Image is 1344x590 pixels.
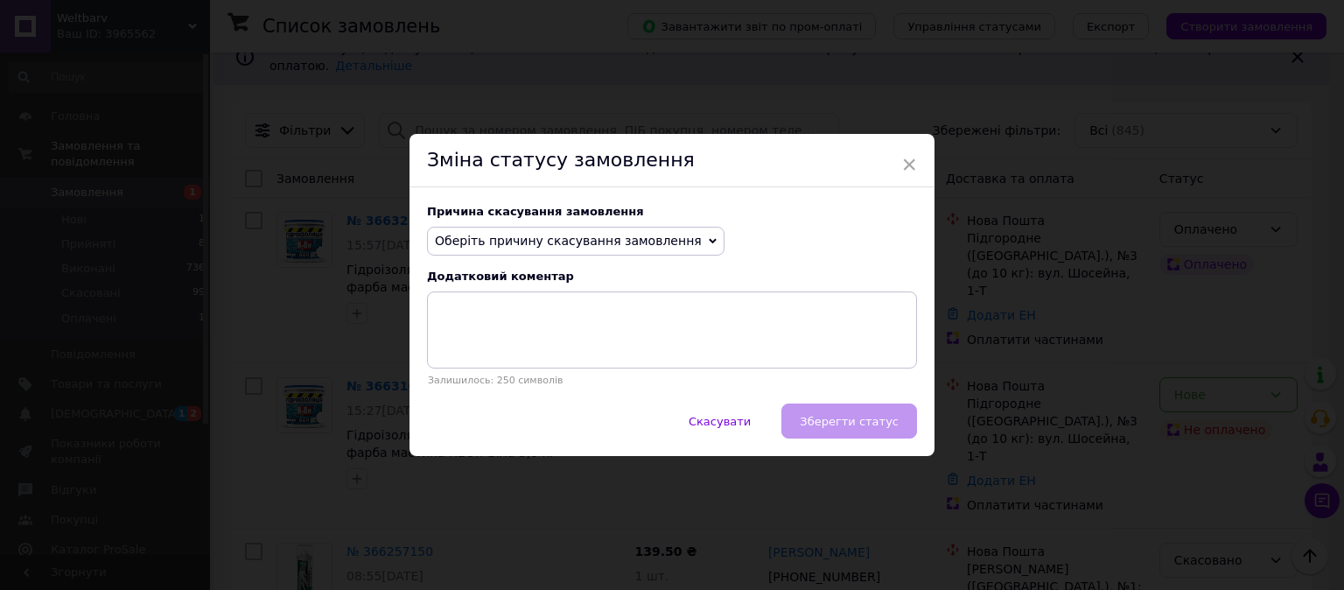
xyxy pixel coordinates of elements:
div: Причина скасування замовлення [427,205,917,218]
button: Скасувати [670,404,769,439]
div: Зміна статусу замовлення [409,134,934,187]
p: Залишилось: 250 символів [427,375,917,386]
div: Додатковий коментар [427,270,917,283]
span: Оберіть причину скасування замовлення [435,234,702,248]
span: × [901,150,917,179]
span: Скасувати [689,415,751,428]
